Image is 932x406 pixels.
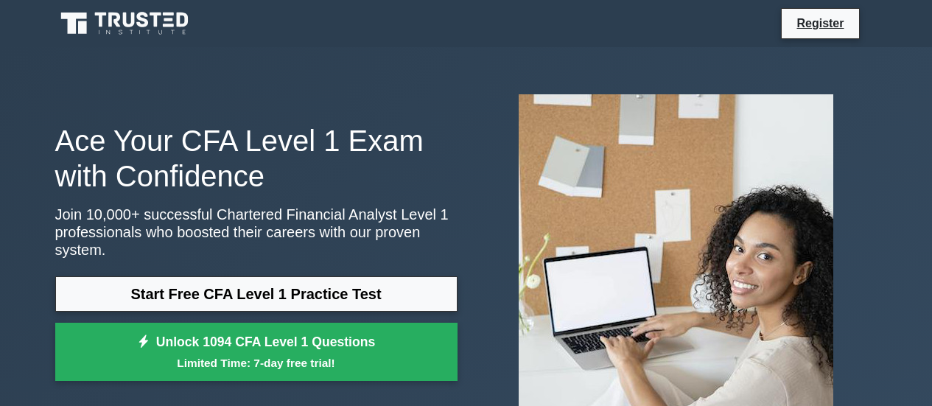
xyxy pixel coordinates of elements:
a: Unlock 1094 CFA Level 1 QuestionsLimited Time: 7-day free trial! [55,323,458,382]
h1: Ace Your CFA Level 1 Exam with Confidence [55,123,458,194]
p: Join 10,000+ successful Chartered Financial Analyst Level 1 professionals who boosted their caree... [55,206,458,259]
a: Register [788,14,852,32]
small: Limited Time: 7-day free trial! [74,354,439,371]
a: Start Free CFA Level 1 Practice Test [55,276,458,312]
